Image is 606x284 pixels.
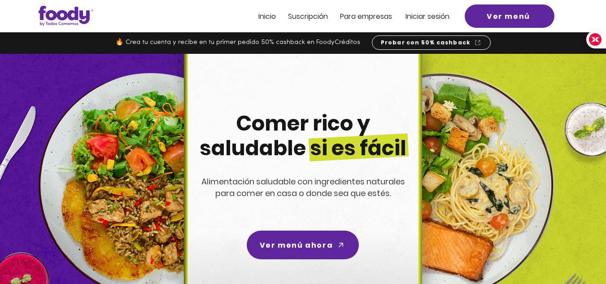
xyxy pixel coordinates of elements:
a: Ver menú ahora [247,231,359,259]
span: Suscripción [288,11,328,22]
span: Comer rico y saludable si es fácil [200,109,406,162]
a: Para empresas [340,13,392,20]
span: Iniciar sesión [405,11,449,22]
span: ra empresas [349,11,392,22]
a: Suscripción [288,13,328,20]
a: Iniciar sesión [405,13,449,20]
span: Alimentación saludable con ingredientes naturales para comer en casa o donde sea que estés. [201,176,405,199]
span: Probar con 50% cashback [381,39,471,47]
a: Ver menú [465,4,554,28]
span: Pa [340,11,349,22]
a: Inicio [258,13,276,20]
span: Ver menú [487,11,530,22]
span: Inicio [258,11,276,22]
span: Ver menú ahora [260,240,333,251]
img: Logo_Foody V2.0.0 (3).png [39,6,93,26]
iframe: Messagebird Livechat Widget [554,232,597,275]
span: 🔥 Crea tu cuenta y recibe en tu primer pedido 50% cashback en FoodyCréditos [115,39,360,46]
a: Probar con 50% cashback [372,35,491,50]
